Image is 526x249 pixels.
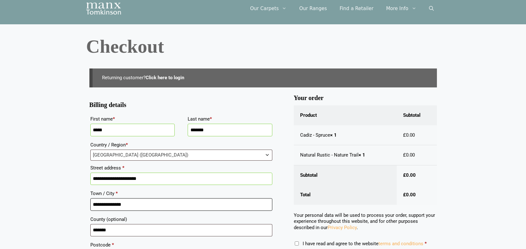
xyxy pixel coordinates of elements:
strong: × 1 [330,132,337,138]
bdi: 0.00 [403,172,416,178]
span: United Kingdom (UK) [91,150,272,160]
label: Last name [188,114,272,124]
label: Town / City [90,189,272,198]
label: Country / Region [90,140,272,150]
th: Total [294,185,397,205]
abbr: required [425,241,427,246]
h3: Billing details [89,104,273,106]
label: County [90,215,272,224]
bdi: 0.00 [403,192,416,198]
span: Country / Region [90,150,272,161]
th: Subtotal [397,105,437,125]
span: (optional) [106,216,127,222]
label: Street address [90,163,272,173]
span: £ [403,192,406,198]
h1: Checkout [86,37,440,56]
img: Manx Tomkinson [86,3,121,15]
td: Cadiz - Spruce [294,125,397,145]
input: I have read and agree to the websiteterms and conditions * [295,241,299,246]
h3: Your order [294,97,437,99]
strong: × 1 [359,152,365,158]
a: Privacy Policy [328,225,357,230]
bdi: 0.00 [403,152,415,158]
th: Product [294,105,397,125]
span: £ [403,152,406,158]
td: Natural Rustic - Nature Trail [294,145,397,165]
p: Your personal data will be used to process your order, support your experience throughout this we... [294,212,437,231]
a: Click here to login [146,75,184,80]
a: terms and conditions [378,241,423,246]
div: Returning customer? [89,68,437,87]
span: £ [403,172,406,178]
th: Subtotal [294,165,397,185]
span: I have read and agree to the website [303,241,423,246]
label: First name [90,114,175,124]
span: £ [403,132,406,138]
bdi: 0.00 [403,132,415,138]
